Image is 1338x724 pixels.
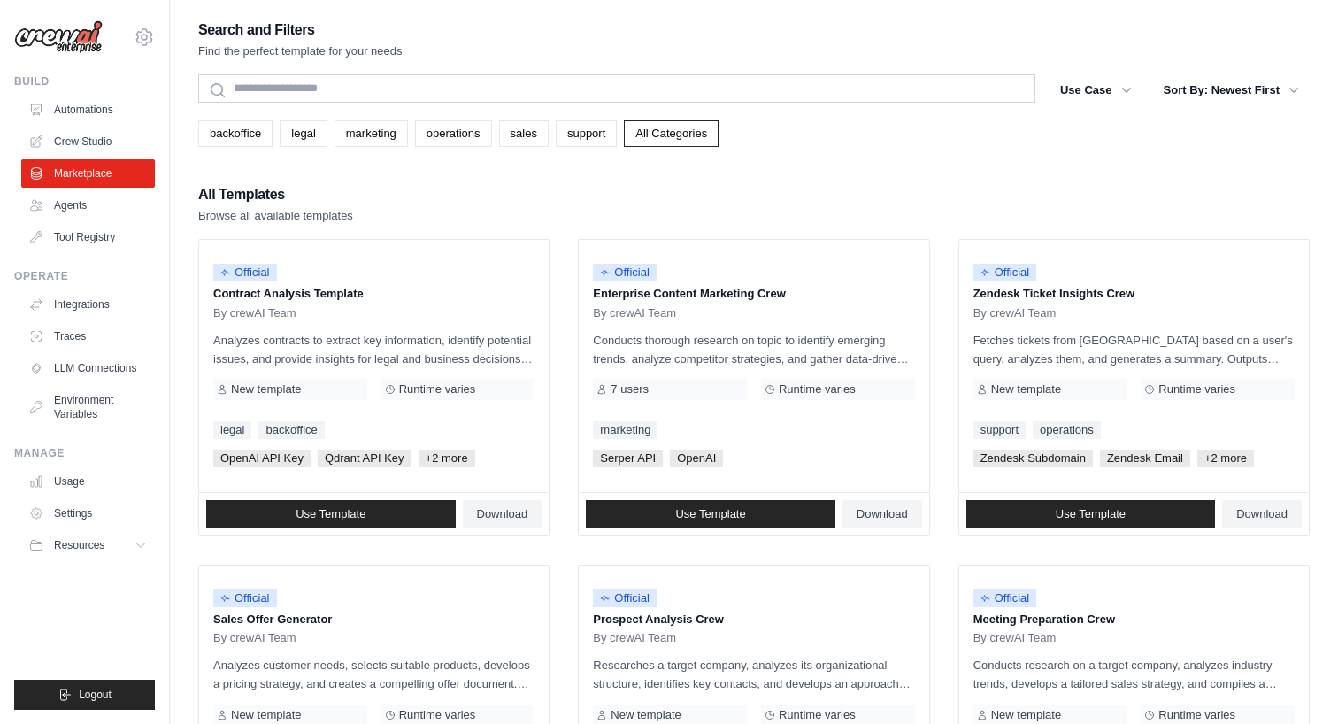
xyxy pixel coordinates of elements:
a: Download [463,500,542,528]
p: Conducts research on a target company, analyzes industry trends, develops a tailored sales strate... [973,656,1295,693]
span: Runtime varies [1158,382,1235,397]
a: Use Template [966,500,1216,528]
span: New template [231,708,301,722]
span: OpenAI API Key [213,450,311,467]
span: New template [231,382,301,397]
a: Crew Studio [21,127,155,156]
a: backoffice [198,120,273,147]
span: Use Template [1056,507,1126,521]
span: By crewAI Team [593,631,676,645]
span: Zendesk Email [1100,450,1190,467]
a: support [556,120,617,147]
span: Runtime varies [1158,708,1235,722]
p: Analyzes customer needs, selects suitable products, develops a pricing strategy, and creates a co... [213,656,534,693]
a: Integrations [21,290,155,319]
span: By crewAI Team [213,306,296,320]
a: Traces [21,322,155,350]
button: Use Case [1050,74,1142,106]
p: Conducts thorough research on topic to identify emerging trends, analyze competitor strategies, a... [593,331,914,368]
a: operations [1033,421,1101,439]
img: Logo [14,20,103,54]
span: Download [857,507,908,521]
button: Sort By: Newest First [1153,74,1310,106]
p: Researches a target company, analyzes its organizational structure, identifies key contacts, and ... [593,656,914,693]
a: legal [213,421,251,439]
div: Build [14,74,155,89]
span: Download [477,507,528,521]
div: Operate [14,269,155,283]
a: Download [842,500,922,528]
a: Settings [21,499,155,528]
span: Runtime varies [779,708,856,722]
button: Resources [21,531,155,559]
span: Runtime varies [399,382,476,397]
span: Serper API [593,450,663,467]
p: Sales Offer Generator [213,611,534,628]
span: Qdrant API Key [318,450,411,467]
a: Use Template [206,500,456,528]
a: Environment Variables [21,386,155,428]
span: New template [991,708,1061,722]
a: All Categories [624,120,719,147]
p: Find the perfect template for your needs [198,42,403,60]
a: Tool Registry [21,223,155,251]
p: Enterprise Content Marketing Crew [593,285,914,303]
h2: All Templates [198,182,353,207]
a: LLM Connections [21,354,155,382]
span: By crewAI Team [593,306,676,320]
span: New template [991,382,1061,397]
span: Official [213,264,277,281]
span: New template [611,708,681,722]
span: Official [213,589,277,607]
span: Download [1236,507,1288,521]
span: Official [973,589,1037,607]
a: sales [499,120,549,147]
span: Official [593,264,657,281]
span: +2 more [1197,450,1254,467]
span: Resources [54,538,104,552]
a: marketing [334,120,408,147]
a: Marketplace [21,159,155,188]
span: Use Template [296,507,365,521]
a: Download [1222,500,1302,528]
span: 7 users [611,382,649,397]
p: Prospect Analysis Crew [593,611,914,628]
span: Runtime varies [779,382,856,397]
a: legal [280,120,327,147]
span: Runtime varies [399,708,476,722]
p: Fetches tickets from [GEOGRAPHIC_DATA] based on a user's query, analyzes them, and generates a su... [973,331,1295,368]
a: support [973,421,1026,439]
div: Manage [14,446,155,460]
a: Use Template [586,500,835,528]
a: marketing [593,421,657,439]
a: Usage [21,467,155,496]
span: +2 more [419,450,475,467]
p: Contract Analysis Template [213,285,534,303]
a: Automations [21,96,155,124]
h2: Search and Filters [198,18,403,42]
p: Analyzes contracts to extract key information, identify potential issues, and provide insights fo... [213,331,534,368]
span: By crewAI Team [973,631,1057,645]
span: OpenAI [670,450,723,467]
span: By crewAI Team [973,306,1057,320]
span: Zendesk Subdomain [973,450,1093,467]
p: Browse all available templates [198,207,353,225]
span: Official [593,589,657,607]
p: Zendesk Ticket Insights Crew [973,285,1295,303]
span: Logout [79,688,111,702]
a: operations [415,120,492,147]
span: By crewAI Team [213,631,296,645]
button: Logout [14,680,155,710]
span: Official [973,264,1037,281]
a: backoffice [258,421,324,439]
p: Meeting Preparation Crew [973,611,1295,628]
span: Use Template [675,507,745,521]
a: Agents [21,191,155,220]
